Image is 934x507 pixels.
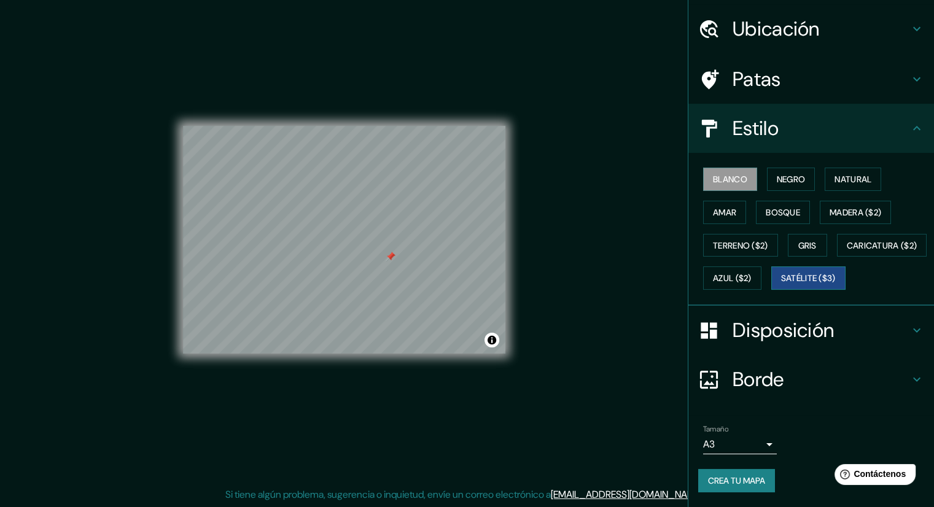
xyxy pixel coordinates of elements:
button: Madera ($2) [820,201,891,224]
button: Satélite ($3) [771,266,846,290]
button: Blanco [703,168,757,191]
button: Amar [703,201,746,224]
font: Patas [733,66,781,92]
canvas: Mapa [183,126,505,354]
font: Amar [713,207,736,218]
button: Activar o desactivar atribución [485,333,499,347]
button: Terreno ($2) [703,234,778,257]
font: Ubicación [733,16,820,42]
font: Bosque [766,207,800,218]
div: Patas [688,55,934,104]
div: A3 [703,435,777,454]
font: Tamaño [703,424,728,434]
button: Bosque [756,201,810,224]
font: A3 [703,438,715,451]
font: Gris [798,240,817,251]
font: Madera ($2) [830,207,881,218]
div: Borde [688,355,934,404]
button: Natural [825,168,881,191]
font: Disposición [733,317,834,343]
button: Negro [767,168,815,191]
font: Terreno ($2) [713,240,768,251]
font: Blanco [713,174,747,185]
font: Caricatura ($2) [847,240,917,251]
button: Gris [788,234,827,257]
button: Azul ($2) [703,266,761,290]
font: Natural [835,174,871,185]
font: Negro [777,174,806,185]
iframe: Lanzador de widgets de ayuda [825,459,920,493]
font: Si tiene algún problema, sugerencia o inquietud, envíe un correo electrónico a [225,488,551,501]
div: Ubicación [688,4,934,53]
font: Borde [733,366,784,392]
font: Azul ($2) [713,273,752,284]
button: Caricatura ($2) [837,234,927,257]
font: Satélite ($3) [781,273,836,284]
div: Estilo [688,104,934,153]
a: [EMAIL_ADDRESS][DOMAIN_NAME] [551,488,702,501]
font: Estilo [733,115,779,141]
font: Crea tu mapa [708,475,765,486]
div: Disposición [688,306,934,355]
button: Crea tu mapa [698,469,775,492]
